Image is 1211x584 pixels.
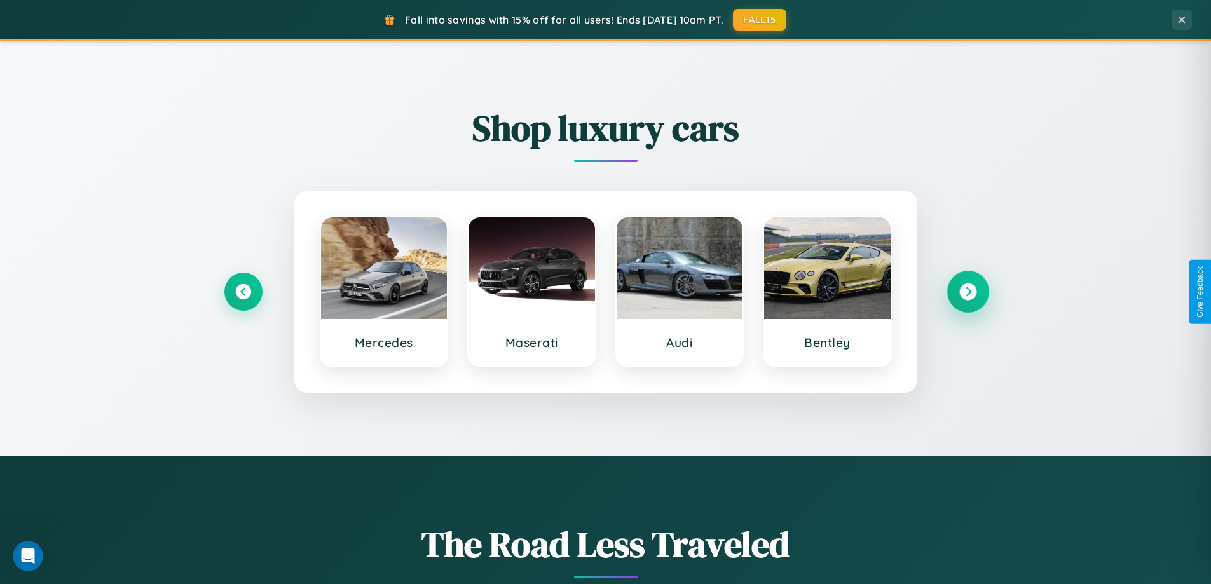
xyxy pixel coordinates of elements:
[334,335,435,350] h3: Mercedes
[481,335,582,350] h3: Maserati
[405,13,723,26] span: Fall into savings with 15% off for all users! Ends [DATE] 10am PT.
[629,335,730,350] h3: Audi
[13,541,43,571] iframe: Intercom live chat
[1196,266,1205,318] div: Give Feedback
[733,9,786,31] button: FALL15
[777,335,878,350] h3: Bentley
[224,520,987,569] h1: The Road Less Traveled
[224,104,987,153] h2: Shop luxury cars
